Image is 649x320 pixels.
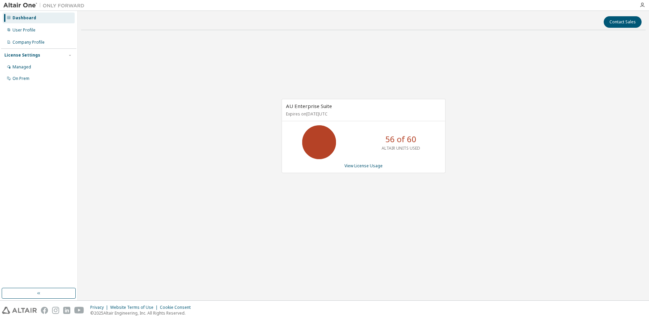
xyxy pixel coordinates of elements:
[13,76,29,81] div: On Prem
[13,40,45,45] div: Company Profile
[385,133,416,145] p: 56 of 60
[344,163,383,169] a: View License Usage
[4,52,40,58] div: License Settings
[160,305,195,310] div: Cookie Consent
[90,310,195,316] p: © 2025 Altair Engineering, Inc. All Rights Reserved.
[90,305,110,310] div: Privacy
[2,307,37,314] img: altair_logo.svg
[382,145,420,151] p: ALTAIR UNITS USED
[286,111,439,117] p: Expires on [DATE] UTC
[13,15,36,21] div: Dashboard
[63,307,70,314] img: linkedin.svg
[110,305,160,310] div: Website Terms of Use
[41,307,48,314] img: facebook.svg
[604,16,642,28] button: Contact Sales
[52,307,59,314] img: instagram.svg
[3,2,88,9] img: Altair One
[13,64,31,70] div: Managed
[286,103,332,109] span: AU Enterprise Suite
[13,27,35,33] div: User Profile
[74,307,84,314] img: youtube.svg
